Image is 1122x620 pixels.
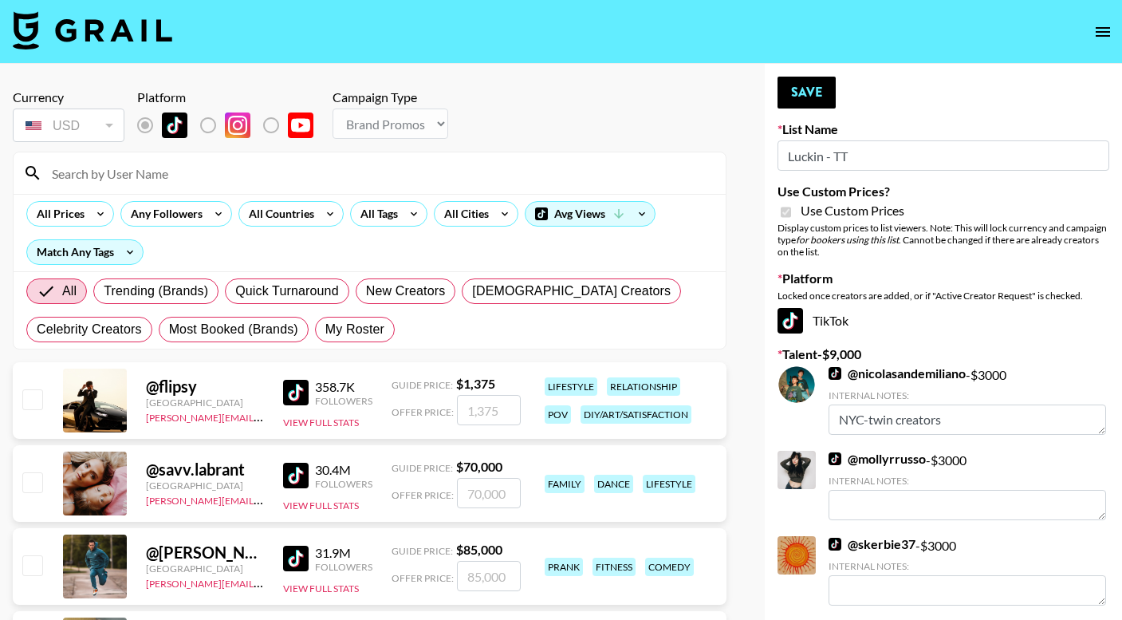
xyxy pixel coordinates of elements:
strong: $ 1,375 [456,376,495,391]
div: Internal Notes: [829,560,1106,572]
div: @ [PERSON_NAME].[PERSON_NAME] [146,543,264,563]
div: [GEOGRAPHIC_DATA] [146,480,264,492]
input: 70,000 [457,478,521,508]
span: Guide Price: [392,545,453,557]
label: Platform [778,271,1109,286]
input: 85,000 [457,561,521,591]
div: Currency is locked to USD [13,105,124,145]
button: View Full Stats [283,500,359,511]
div: Locked once creators are added, or if "Active Creator Request" is checked. [778,290,1109,302]
a: @mollyrrusso [829,451,926,467]
span: My Roster [325,320,384,339]
img: TikTok [829,538,841,551]
div: @ savv.labrant [146,460,264,480]
div: Followers [315,561,372,573]
span: New Creators [366,282,446,301]
div: Avg Views [526,202,655,226]
img: TikTok [829,452,841,465]
div: relationship [607,377,680,396]
label: Talent - $ 9,000 [778,346,1109,362]
div: All Cities [435,202,492,226]
div: Currency [13,89,124,105]
div: Internal Notes: [829,475,1106,487]
button: View Full Stats [283,582,359,594]
div: [GEOGRAPHIC_DATA] [146,397,264,409]
span: Offer Price: [392,489,454,501]
div: Display custom prices to list viewers. Note: This will lock currency and campaign type . Cannot b... [778,222,1109,258]
div: All Prices [27,202,88,226]
div: Match Any Tags [27,240,143,264]
img: TikTok [829,367,841,380]
div: diy/art/satisfaction [581,405,691,424]
img: Grail Talent [13,11,172,49]
span: Celebrity Creators [37,320,142,339]
div: Campaign Type [333,89,448,105]
div: dance [594,475,633,493]
img: TikTok [778,308,803,334]
div: lifestyle [643,475,695,493]
span: Guide Price: [392,379,453,391]
div: lifestyle [545,377,597,396]
span: Most Booked (Brands) [169,320,298,339]
div: Followers [315,395,372,407]
button: open drawer [1087,16,1119,48]
img: YouTube [288,113,313,138]
div: 30.4M [315,462,372,478]
img: TikTok [283,546,309,571]
span: Quick Turnaround [235,282,339,301]
em: for bookers using this list [796,234,899,246]
div: fitness [592,558,636,576]
strong: $ 70,000 [456,459,502,474]
span: Offer Price: [392,572,454,584]
div: Followers [315,478,372,490]
div: - $ 3000 [829,365,1106,435]
a: [PERSON_NAME][EMAIL_ADDRESS][DOMAIN_NAME] [146,492,382,507]
button: Save [778,77,836,109]
div: Platform [137,89,326,105]
div: USD [16,112,121,140]
span: Guide Price: [392,462,453,474]
input: 1,375 [457,395,521,425]
div: Any Followers [121,202,206,226]
div: family [545,475,585,493]
img: TikTok [283,380,309,405]
div: 358.7K [315,379,372,395]
span: All [62,282,77,301]
div: pov [545,405,571,424]
div: TikTok [778,308,1109,334]
label: List Name [778,121,1109,137]
input: Search by User Name [42,160,716,186]
div: Internal Notes: [829,389,1106,401]
span: Use Custom Prices [801,203,904,219]
span: [DEMOGRAPHIC_DATA] Creators [472,282,671,301]
img: Instagram [225,113,250,138]
a: @nicolasandemiliano [829,365,966,381]
div: - $ 3000 [829,451,1106,520]
button: View Full Stats [283,417,359,428]
div: [GEOGRAPHIC_DATA] [146,563,264,575]
img: TikTok [283,463,309,488]
div: prank [545,558,583,576]
a: [PERSON_NAME][EMAIL_ADDRESS][DOMAIN_NAME] [146,575,382,590]
label: Use Custom Prices? [778,184,1109,199]
strong: $ 85,000 [456,542,502,557]
div: All Tags [351,202,401,226]
a: @skerbie37 [829,536,915,552]
a: [PERSON_NAME][EMAIL_ADDRESS][DOMAIN_NAME] [146,409,382,424]
span: Trending (Brands) [104,282,208,301]
div: List locked to TikTok. [137,109,326,142]
div: comedy [645,558,694,576]
div: 31.9M [315,545,372,561]
div: - $ 3000 [829,536,1106,606]
div: All Countries [239,202,317,226]
div: @ flipsy [146,377,264,397]
img: TikTok [162,113,187,138]
textarea: NYC-twin creators [829,405,1106,435]
span: Offer Price: [392,406,454,418]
